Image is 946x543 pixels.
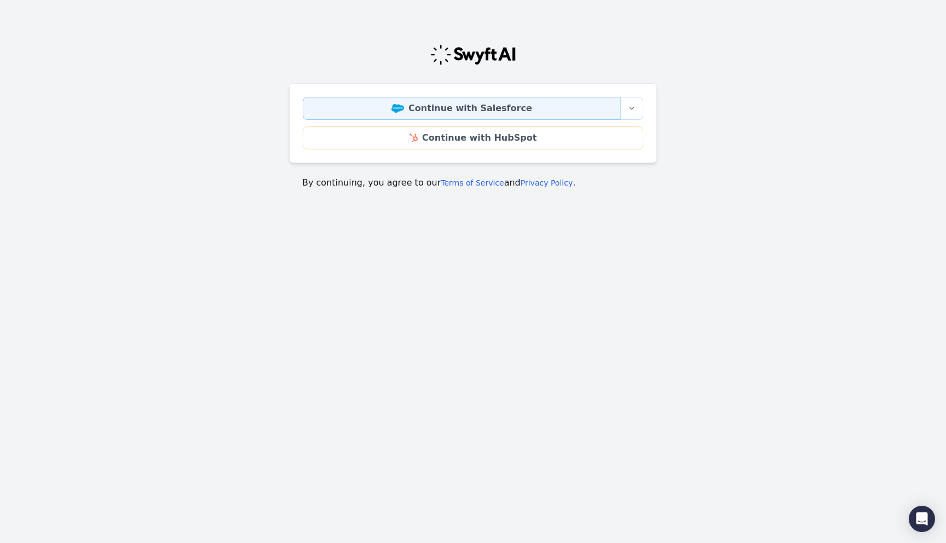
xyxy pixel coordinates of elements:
[303,126,643,149] a: Continue with HubSpot
[391,104,404,113] img: Salesforce
[409,134,418,142] img: HubSpot
[302,176,644,189] p: By continuing, you agree to our and .
[909,506,935,532] div: Open Intercom Messenger
[303,97,621,120] a: Continue with Salesforce
[430,44,516,66] img: Swyft Logo
[521,178,573,187] a: Privacy Policy
[441,178,504,187] a: Terms of Service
